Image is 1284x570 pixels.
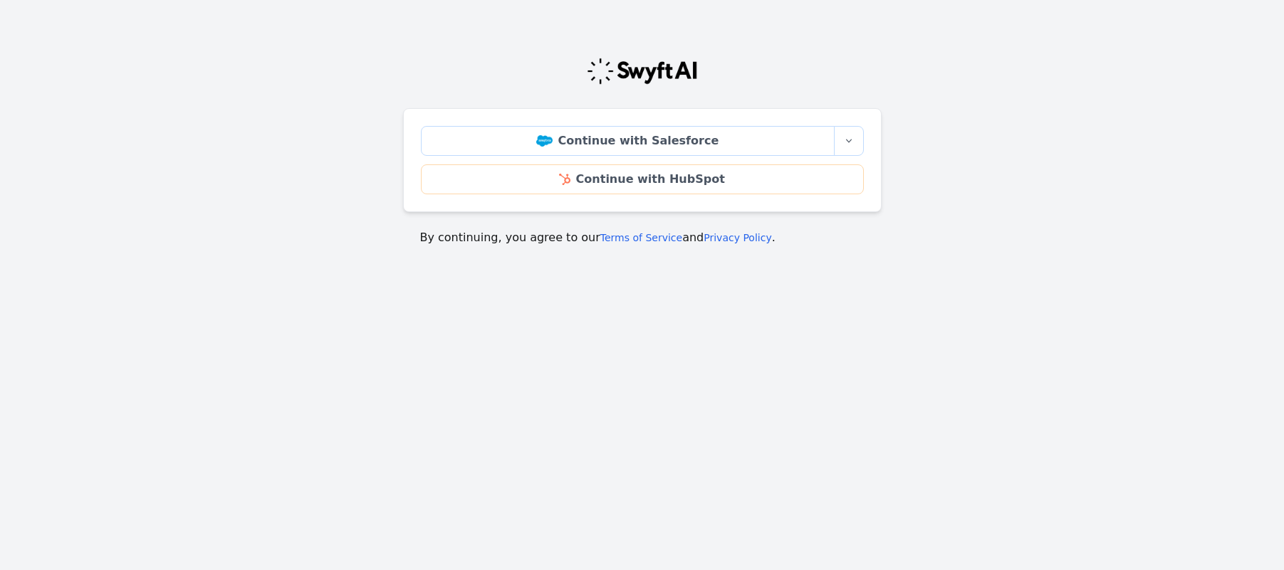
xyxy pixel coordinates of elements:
p: By continuing, you agree to our and . [420,229,865,246]
a: Continue with HubSpot [421,164,864,194]
img: HubSpot [559,174,570,185]
a: Continue with Salesforce [421,126,835,156]
img: Salesforce [536,135,553,147]
a: Terms of Service [600,232,682,243]
img: Swyft Logo [586,57,699,85]
a: Privacy Policy [704,232,771,243]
